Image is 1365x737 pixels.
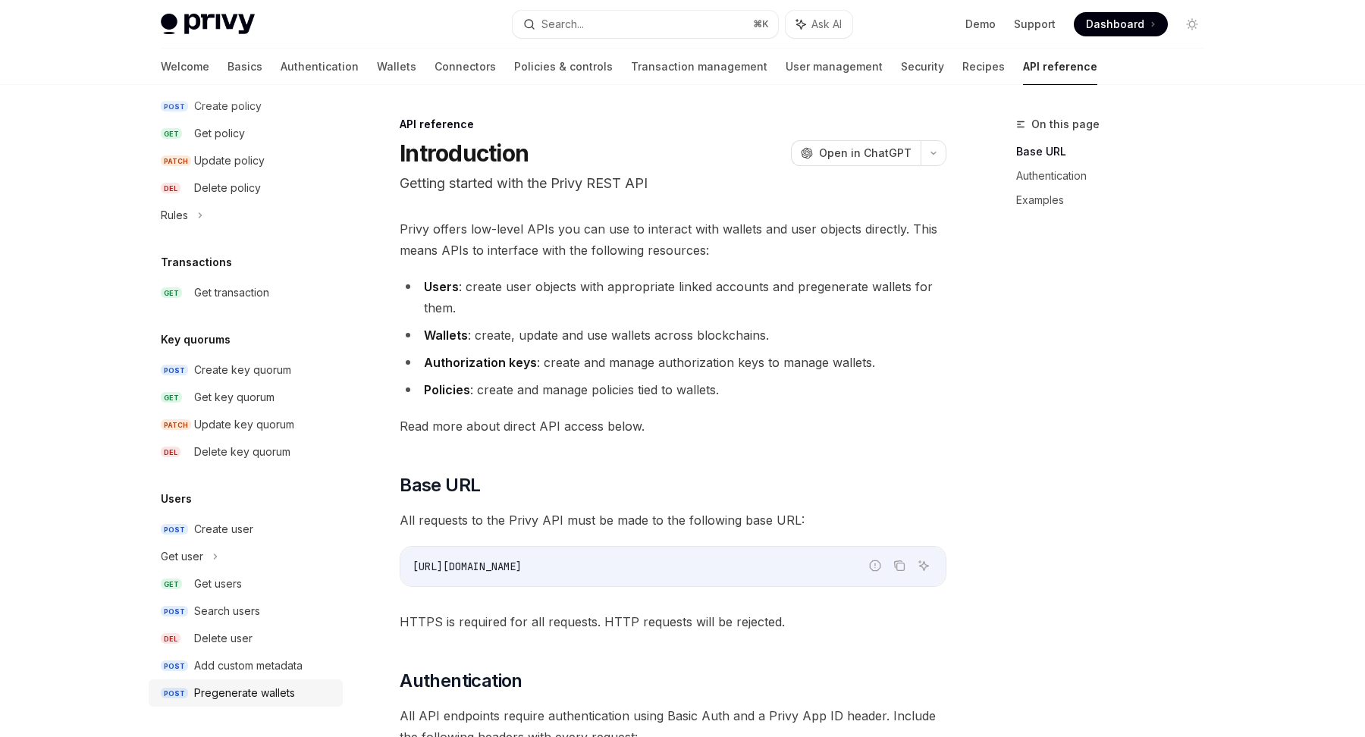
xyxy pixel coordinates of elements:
[890,556,909,575] button: Copy the contents from the code block
[1031,115,1100,133] span: On this page
[149,279,343,306] a: GETGet transaction
[786,49,883,85] a: User management
[1180,12,1204,36] button: Toggle dark mode
[149,625,343,652] a: DELDelete user
[161,183,180,194] span: DEL
[786,11,852,38] button: Ask AI
[161,688,188,699] span: POST
[194,443,290,461] div: Delete key quorum
[161,447,180,458] span: DEL
[962,49,1005,85] a: Recipes
[753,18,769,30] span: ⌘ K
[819,146,912,161] span: Open in ChatGPT
[1074,12,1168,36] a: Dashboard
[161,155,191,167] span: PATCH
[149,570,343,597] a: GETGet users
[161,660,188,672] span: POST
[424,382,470,397] strong: Policies
[513,11,778,38] button: Search...⌘K
[413,560,522,573] span: [URL][DOMAIN_NAME]
[161,365,188,376] span: POST
[514,49,613,85] a: Policies & controls
[1016,164,1216,188] a: Authentication
[435,49,496,85] a: Connectors
[194,284,269,302] div: Get transaction
[161,14,255,35] img: light logo
[161,419,191,431] span: PATCH
[194,124,245,143] div: Get policy
[194,416,294,434] div: Update key quorum
[194,388,275,406] div: Get key quorum
[400,218,946,261] span: Privy offers low-level APIs you can use to interact with wallets and user objects directly. This ...
[377,49,416,85] a: Wallets
[965,17,996,32] a: Demo
[400,473,480,497] span: Base URL
[1086,17,1144,32] span: Dashboard
[400,140,529,167] h1: Introduction
[424,328,468,343] strong: Wallets
[149,679,343,707] a: POSTPregenerate wallets
[424,279,459,294] strong: Users
[194,629,253,648] div: Delete user
[194,152,265,170] div: Update policy
[194,179,261,197] div: Delete policy
[400,510,946,531] span: All requests to the Privy API must be made to the following base URL:
[161,331,231,349] h5: Key quorums
[1023,49,1097,85] a: API reference
[194,684,295,702] div: Pregenerate wallets
[914,556,934,575] button: Ask AI
[400,416,946,437] span: Read more about direct API access below.
[161,206,188,224] div: Rules
[1014,17,1056,32] a: Support
[194,520,253,538] div: Create user
[194,361,291,379] div: Create key quorum
[149,384,343,411] a: GETGet key quorum
[541,15,584,33] div: Search...
[227,49,262,85] a: Basics
[400,276,946,318] li: : create user objects with appropriate linked accounts and pregenerate wallets for them.
[631,49,767,85] a: Transaction management
[400,173,946,194] p: Getting started with the Privy REST API
[400,669,522,693] span: Authentication
[400,352,946,373] li: : create and manage authorization keys to manage wallets.
[161,524,188,535] span: POST
[149,652,343,679] a: POSTAdd custom metadata
[161,579,182,590] span: GET
[161,49,209,85] a: Welcome
[161,392,182,403] span: GET
[149,120,343,147] a: GETGet policy
[791,140,921,166] button: Open in ChatGPT
[149,438,343,466] a: DELDelete key quorum
[161,287,182,299] span: GET
[400,611,946,632] span: HTTPS is required for all requests. HTTP requests will be rejected.
[901,49,944,85] a: Security
[149,597,343,625] a: POSTSearch users
[149,147,343,174] a: PATCHUpdate policy
[161,128,182,140] span: GET
[149,356,343,384] a: POSTCreate key quorum
[281,49,359,85] a: Authentication
[149,411,343,438] a: PATCHUpdate key quorum
[161,547,203,566] div: Get user
[194,602,260,620] div: Search users
[865,556,885,575] button: Report incorrect code
[424,355,537,370] strong: Authorization keys
[1016,140,1216,164] a: Base URL
[194,657,303,675] div: Add custom metadata
[194,575,242,593] div: Get users
[400,325,946,346] li: : create, update and use wallets across blockchains.
[400,379,946,400] li: : create and manage policies tied to wallets.
[161,606,188,617] span: POST
[161,253,232,271] h5: Transactions
[1016,188,1216,212] a: Examples
[149,516,343,543] a: POSTCreate user
[161,490,192,508] h5: Users
[811,17,842,32] span: Ask AI
[149,174,343,202] a: DELDelete policy
[400,117,946,132] div: API reference
[161,633,180,644] span: DEL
